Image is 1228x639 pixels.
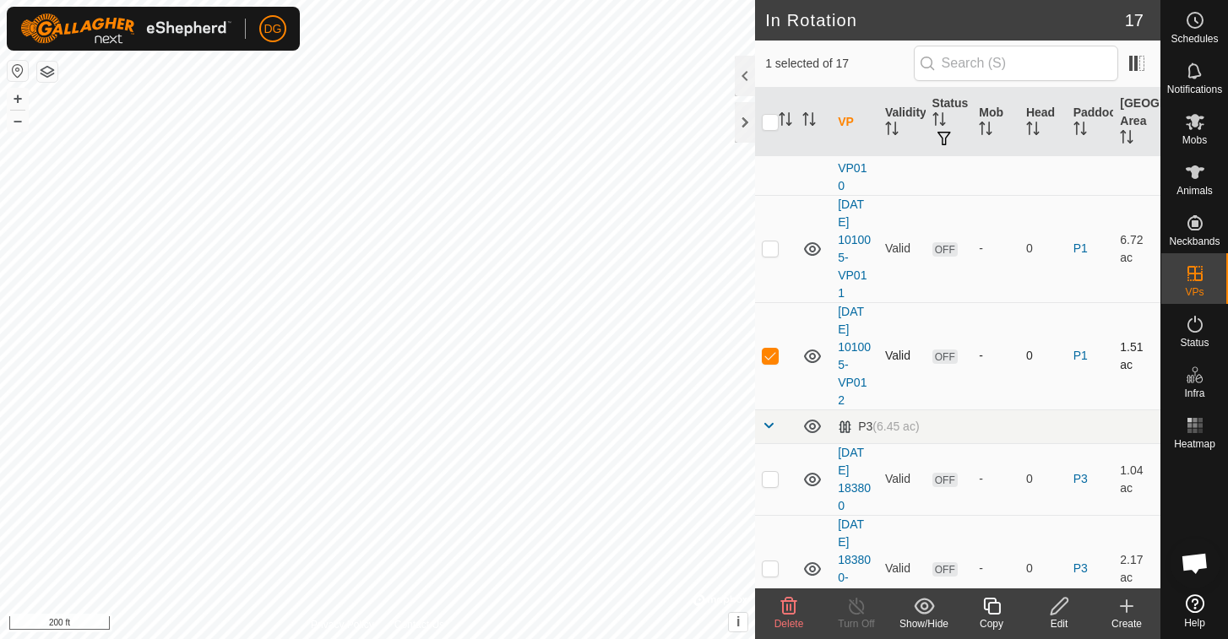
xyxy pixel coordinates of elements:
span: Schedules [1171,34,1218,44]
td: 1.51 ac [1113,302,1160,409]
span: (6.45 ac) [872,420,919,433]
td: 2.17 ac [1113,515,1160,622]
div: - [979,470,1013,488]
td: 0 [1019,195,1067,302]
a: Help [1161,588,1228,635]
p-sorticon: Activate to sort [932,115,946,128]
button: i [729,613,747,631]
p-sorticon: Activate to sort [885,124,899,138]
th: Paddock [1067,88,1114,157]
p-sorticon: Activate to sort [979,124,992,138]
td: Valid [878,515,926,622]
button: Map Layers [37,62,57,82]
p-sorticon: Activate to sort [1026,124,1040,138]
div: - [979,560,1013,577]
a: P3 [1073,472,1088,485]
span: Neckbands [1169,236,1220,246]
th: Status [926,88,973,157]
td: 0 [1019,302,1067,409]
a: P3 [1073,561,1088,575]
th: Head [1019,88,1067,157]
a: Privacy Policy [311,617,374,632]
div: Copy [958,616,1025,631]
span: 17 [1125,8,1144,33]
span: VPs [1185,287,1204,297]
span: Animals [1176,186,1213,196]
a: P1 [1073,241,1088,255]
button: – [8,111,28,131]
div: P3 [838,420,919,434]
a: [DATE] 183800-VP001 [838,517,871,620]
p-sorticon: Activate to sort [1120,133,1133,146]
div: Open chat [1170,538,1220,588]
span: 1 selected of 17 [765,55,913,73]
span: Heatmap [1174,439,1215,449]
th: Mob [972,88,1019,157]
a: [DATE] 101005-VP012 [838,305,871,407]
td: Valid [878,302,926,409]
th: VP [831,88,878,157]
td: Valid [878,195,926,302]
span: Infra [1184,388,1204,398]
a: Contact Us [394,617,444,632]
th: [GEOGRAPHIC_DATA] Area [1113,88,1160,157]
a: P1 [1073,349,1088,362]
span: Help [1184,618,1205,628]
div: - [979,347,1013,365]
a: [DATE] 101005-VP010 [838,90,871,192]
a: [DATE] 101005-VP011 [838,198,871,300]
img: Gallagher Logo [20,14,231,44]
td: 6.72 ac [1113,195,1160,302]
p-sorticon: Activate to sort [779,115,792,128]
p-sorticon: Activate to sort [1073,124,1087,138]
th: Validity [878,88,926,157]
span: OFF [932,562,958,577]
span: Status [1180,338,1209,348]
td: 0 [1019,515,1067,622]
td: 1.04 ac [1113,443,1160,515]
td: Valid [878,443,926,515]
button: + [8,89,28,109]
td: 0 [1019,443,1067,515]
div: Create [1093,616,1160,631]
span: OFF [932,349,958,364]
button: Reset Map [8,61,28,81]
div: Edit [1025,616,1093,631]
p-sorticon: Activate to sort [802,115,816,128]
span: OFF [932,242,958,257]
span: Mobs [1182,135,1207,145]
h2: In Rotation [765,10,1125,30]
div: - [979,240,1013,257]
span: Delete [774,618,804,630]
span: i [736,615,740,629]
span: Notifications [1167,84,1222,95]
input: Search (S) [914,46,1118,81]
div: Turn Off [823,616,890,631]
a: [DATE] 183800 [838,446,871,512]
span: DG [264,20,282,38]
span: OFF [932,473,958,487]
div: Show/Hide [890,616,958,631]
